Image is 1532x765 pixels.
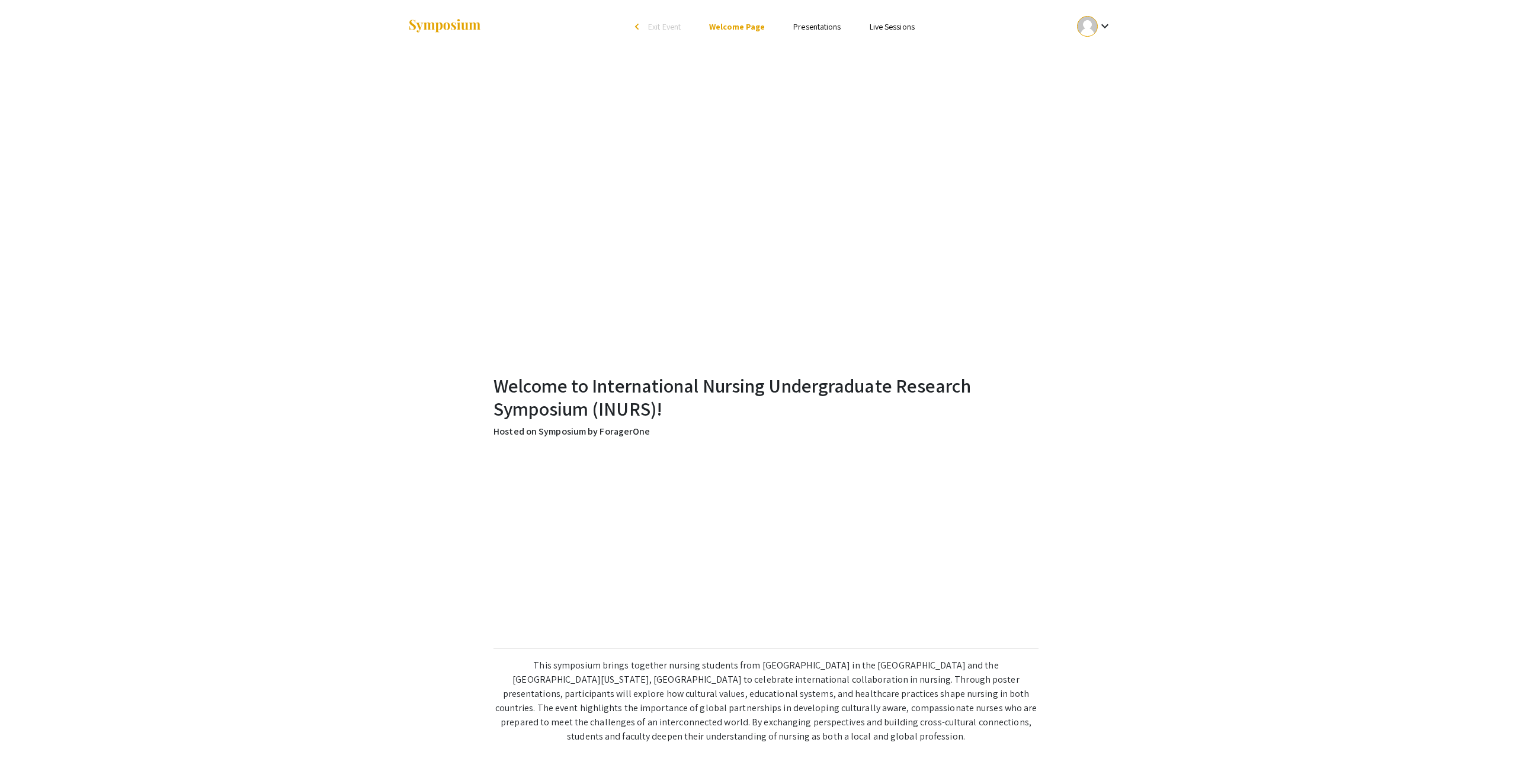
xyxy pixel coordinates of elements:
iframe: Chat [9,712,50,756]
mat-icon: Expand account dropdown [1098,19,1112,33]
a: Presentations [793,21,841,32]
iframe: YouTube video player [600,448,932,635]
p: Hosted on Symposium by ForagerOne [493,425,1039,439]
div: arrow_back_ios [635,23,642,30]
button: Expand account dropdown [1065,13,1124,40]
iframe: Welcome to INURS 2025 – A Message from Dean Yingling [499,61,1033,361]
span: Exit Event [648,21,681,32]
img: Symposium by ForagerOne [408,18,482,34]
h2: Welcome to International Nursing Undergraduate Research Symposium (INURS)! [493,374,1039,420]
a: Live Sessions [870,21,915,32]
p: This symposium brings together nursing students from [GEOGRAPHIC_DATA] in the [GEOGRAPHIC_DATA] a... [493,658,1039,744]
a: Welcome Page [709,21,765,32]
